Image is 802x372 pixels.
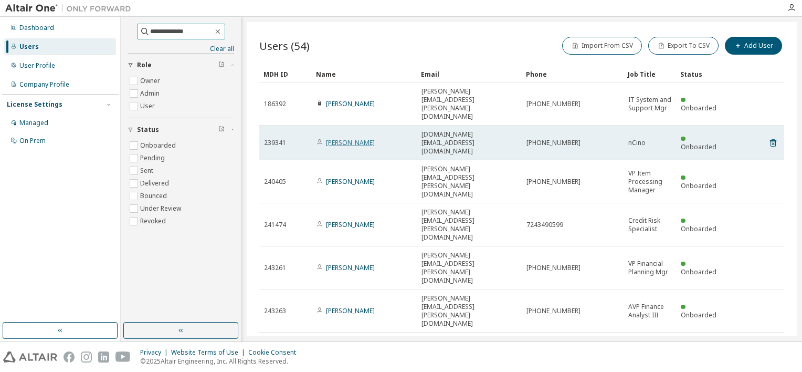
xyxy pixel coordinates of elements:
[681,267,716,276] span: Onboarded
[19,61,55,70] div: User Profile
[628,169,671,194] span: VP Item Processing Manager
[98,352,109,363] img: linkedin.svg
[3,352,57,363] img: altair_logo.svg
[140,177,171,190] label: Delivered
[326,263,375,272] a: [PERSON_NAME]
[421,130,517,156] span: [DOMAIN_NAME][EMAIL_ADDRESS][DOMAIN_NAME]
[128,54,234,77] button: Role
[526,264,581,272] span: [PHONE_NUMBER]
[421,294,517,328] span: [PERSON_NAME][EMAIL_ADDRESS][PERSON_NAME][DOMAIN_NAME]
[680,66,724,82] div: Status
[264,307,286,315] span: 243263
[171,348,248,357] div: Website Terms of Use
[140,152,167,164] label: Pending
[140,164,155,177] label: Sent
[140,348,171,357] div: Privacy
[263,66,308,82] div: MDH ID
[264,178,286,186] span: 240405
[259,38,310,53] span: Users (54)
[316,66,413,82] div: Name
[140,357,302,366] p: © 2025 Altair Engineering, Inc. All Rights Reserved.
[326,99,375,108] a: [PERSON_NAME]
[421,208,517,242] span: [PERSON_NAME][EMAIL_ADDRESS][PERSON_NAME][DOMAIN_NAME]
[19,80,69,89] div: Company Profile
[264,221,286,229] span: 241474
[19,119,48,127] div: Managed
[681,142,716,151] span: Onboarded
[137,61,152,69] span: Role
[681,104,716,112] span: Onboarded
[526,100,581,108] span: [PHONE_NUMBER]
[140,202,183,215] label: Under Review
[137,126,159,134] span: Status
[140,190,169,202] label: Bounced
[648,37,719,55] button: Export To CSV
[140,215,168,228] label: Revoked
[326,177,375,186] a: [PERSON_NAME]
[19,43,39,51] div: Users
[326,306,375,315] a: [PERSON_NAME]
[526,66,619,82] div: Phone
[326,138,375,147] a: [PERSON_NAME]
[421,251,517,285] span: [PERSON_NAME][EMAIL_ADDRESS][PERSON_NAME][DOMAIN_NAME]
[5,3,136,14] img: Altair One
[628,303,671,319] span: AVP Finance Analyst III
[19,137,46,145] div: On Prem
[218,126,225,134] span: Clear filter
[115,352,131,363] img: youtube.svg
[421,87,517,121] span: [PERSON_NAME][EMAIL_ADDRESS][PERSON_NAME][DOMAIN_NAME]
[19,24,54,32] div: Dashboard
[526,307,581,315] span: [PHONE_NUMBER]
[628,139,646,147] span: nCino
[526,221,563,229] span: 7243490599
[264,264,286,272] span: 243261
[681,311,716,319] span: Onboarded
[140,87,162,100] label: Admin
[681,181,716,190] span: Onboarded
[248,348,302,357] div: Cookie Consent
[725,37,782,55] button: Add User
[526,178,581,186] span: [PHONE_NUMBER]
[562,37,642,55] button: Import From CSV
[326,220,375,229] a: [PERSON_NAME]
[264,100,286,108] span: 186392
[140,100,157,112] label: User
[128,45,234,53] a: Clear all
[421,165,517,199] span: [PERSON_NAME][EMAIL_ADDRESS][PERSON_NAME][DOMAIN_NAME]
[628,96,671,112] span: IT System and Support Mgr
[681,224,716,233] span: Onboarded
[628,260,671,276] span: VP Financial Planning Mgr
[128,118,234,141] button: Status
[64,352,75,363] img: facebook.svg
[421,66,518,82] div: Email
[628,216,671,233] span: Credit Risk Specialist
[218,61,225,69] span: Clear filter
[140,139,178,152] label: Onboarded
[7,100,62,109] div: License Settings
[526,139,581,147] span: [PHONE_NUMBER]
[81,352,92,363] img: instagram.svg
[628,66,672,82] div: Job Title
[140,75,162,87] label: Owner
[264,139,286,147] span: 239341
